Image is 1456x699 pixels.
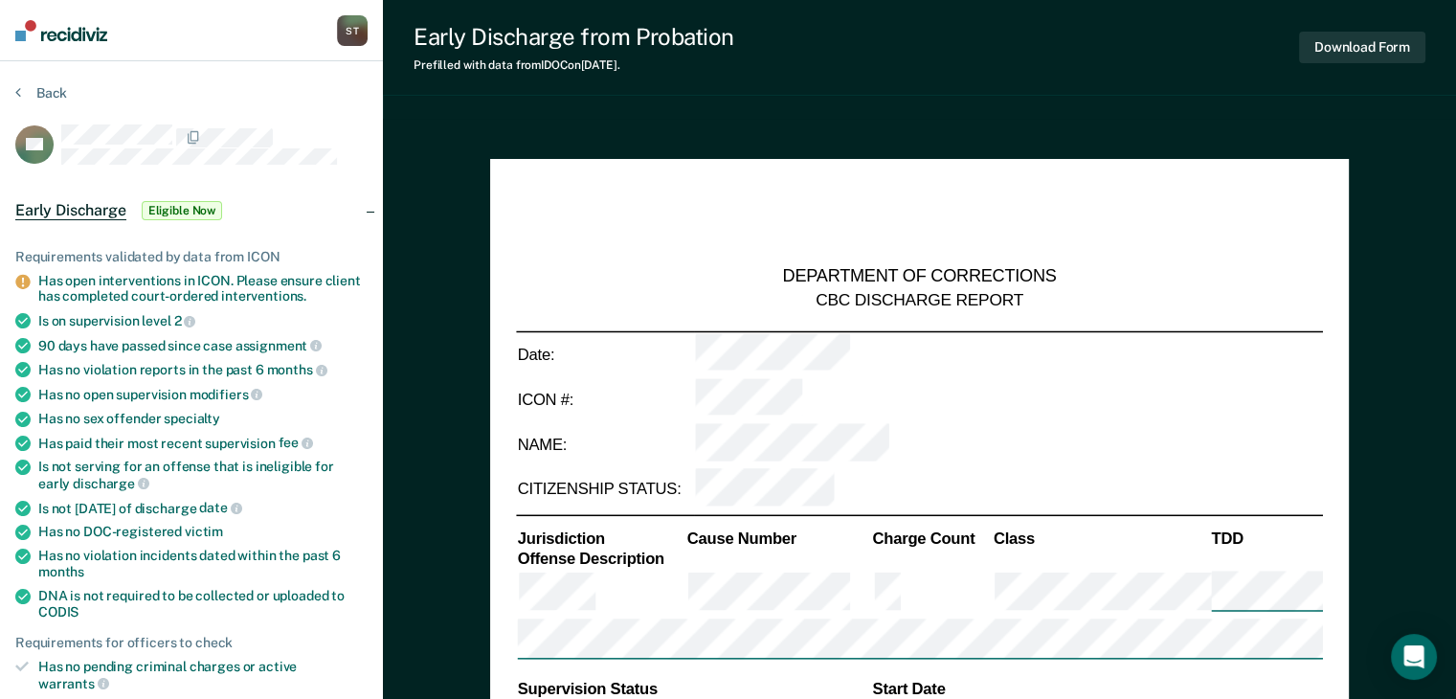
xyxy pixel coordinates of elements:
div: Has no violation incidents dated within the past 6 [38,548,368,580]
span: warrants [38,676,109,691]
span: Eligible Now [142,201,223,220]
div: DEPARTMENT OF CORRECTIONS [783,266,1057,289]
th: Supervision Status [516,678,871,699]
span: months [38,564,84,579]
div: Is not [DATE] of discharge [38,500,368,517]
span: victim [185,524,223,539]
button: Download Form [1299,32,1425,63]
th: Jurisdiction [516,528,685,549]
div: Has no DOC-registered [38,524,368,540]
div: Has no sex offender [38,411,368,427]
div: Prefilled with data from IDOC on [DATE] . [414,58,734,72]
span: fee [279,435,313,450]
span: 2 [174,313,196,328]
span: modifiers [190,387,263,402]
th: Class [992,528,1210,549]
div: Requirements for officers to check [15,635,368,651]
th: Cause Number [685,528,871,549]
div: DNA is not required to be collected or uploaded to [38,588,368,620]
button: ST [337,15,368,46]
th: Offense Description [516,549,685,570]
th: Start Date [871,678,1323,699]
span: discharge [73,476,149,491]
td: NAME: [516,422,693,467]
div: Has no open supervision [38,386,368,403]
th: TDD [1210,528,1323,549]
div: 90 days have passed since case [38,337,368,354]
div: Has open interventions in ICON. Please ensure client has completed court-ordered interventions. [38,273,368,305]
span: CODIS [38,604,78,620]
div: Open Intercom Messenger [1391,634,1437,680]
div: Is not serving for an offense that is ineligible for early [38,459,368,491]
div: Has no pending criminal charges or active [38,659,368,691]
div: CBC DISCHARGE REPORT [816,288,1023,310]
div: Has paid their most recent supervision [38,435,368,452]
th: Charge Count [871,528,992,549]
span: specialty [164,411,220,426]
span: Early Discharge [15,201,126,220]
div: S T [337,15,368,46]
button: Back [15,84,67,101]
span: months [267,362,327,377]
span: date [199,500,241,515]
td: Date: [516,331,693,377]
div: Has no violation reports in the past 6 [38,361,368,378]
td: CITIZENSHIP STATUS: [516,467,693,512]
span: assignment [235,338,322,353]
td: ICON #: [516,377,693,422]
div: Requirements validated by data from ICON [15,249,368,265]
div: Is on supervision level [38,312,368,329]
div: Early Discharge from Probation [414,23,734,51]
img: Recidiviz [15,20,107,41]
